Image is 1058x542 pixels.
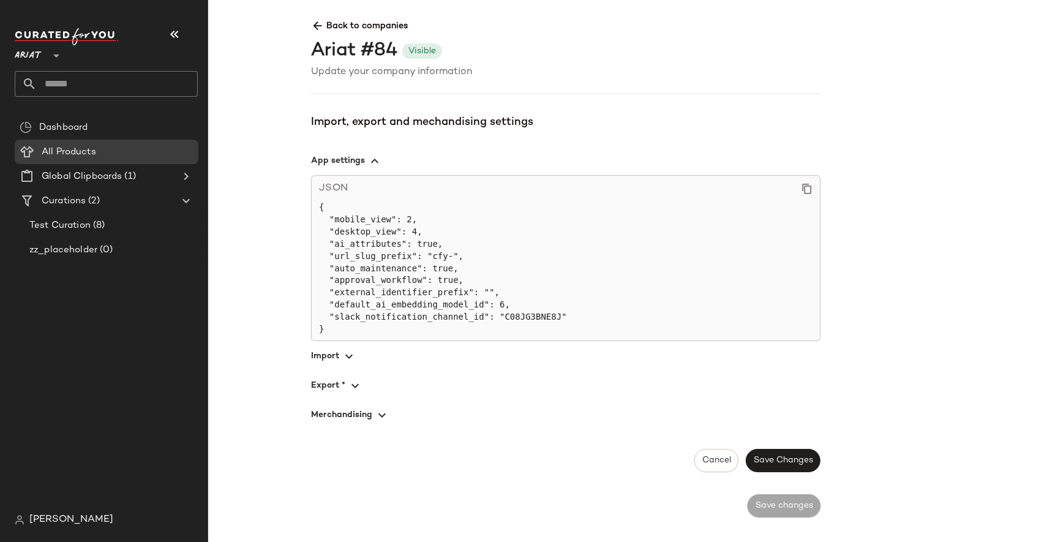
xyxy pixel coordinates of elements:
img: cfy_white_logo.C9jOOHJF.svg [15,28,119,45]
span: (0) [97,243,113,257]
button: Merchandising [311,400,820,429]
span: [PERSON_NAME] [29,513,113,527]
button: Cancel [694,449,738,472]
button: Save Changes [746,449,820,472]
div: Visible [408,45,436,58]
button: Import [311,341,820,371]
span: (1) [122,170,135,184]
span: Curations [42,194,86,208]
span: Test Curation [29,219,91,233]
img: svg%3e [20,121,32,134]
span: All Products [42,145,96,159]
span: (8) [91,219,105,233]
span: Save Changes [753,456,813,465]
span: (2) [86,194,99,208]
span: Ariat [15,42,42,64]
button: App settings [311,146,820,175]
span: Global Clipboards [42,170,122,184]
span: zz_placeholder [29,243,97,257]
span: Dashboard [39,121,88,135]
div: Import, export and mechandising settings [311,114,820,131]
button: Export * [311,371,820,400]
pre: { "mobile_view": 2, "desktop_view": 4, "ai_attributes": true, "url_slug_prefix": "cfy-", "auto_ma... [319,201,812,336]
span: JSON [319,181,348,197]
img: svg%3e [15,515,24,525]
span: Cancel [702,456,731,465]
div: Ariat #84 [311,37,397,65]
